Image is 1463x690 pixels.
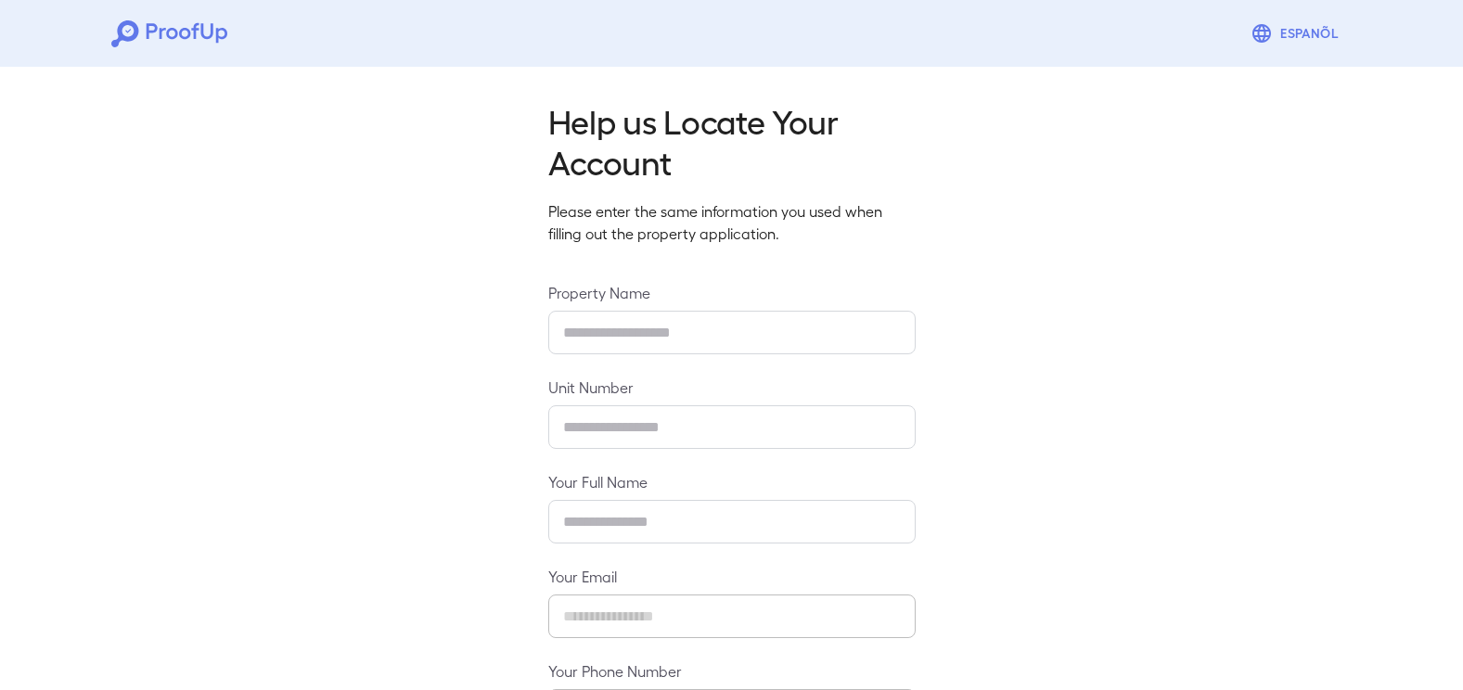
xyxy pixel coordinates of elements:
label: Your Phone Number [548,660,916,682]
label: Your Full Name [548,471,916,492]
label: Property Name [548,282,916,303]
button: Espanõl [1243,15,1352,52]
label: Your Email [548,566,916,587]
label: Unit Number [548,377,916,398]
p: Please enter the same information you used when filling out the property application. [548,200,916,245]
h2: Help us Locate Your Account [548,100,916,182]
